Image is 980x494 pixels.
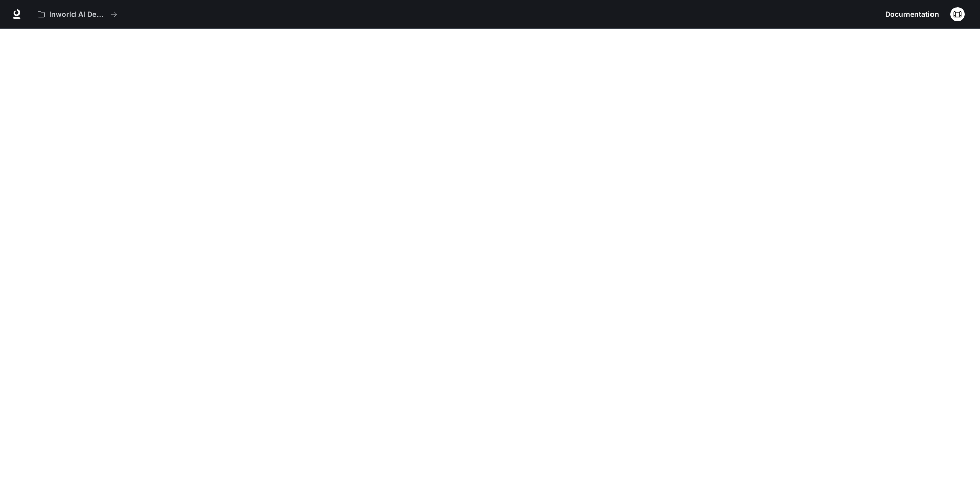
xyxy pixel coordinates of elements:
[33,4,122,24] button: All workspaces
[950,7,965,21] img: User avatar
[947,4,968,24] button: User avatar
[881,4,943,24] a: Documentation
[885,8,939,21] span: Documentation
[49,10,106,19] p: Inworld AI Demos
